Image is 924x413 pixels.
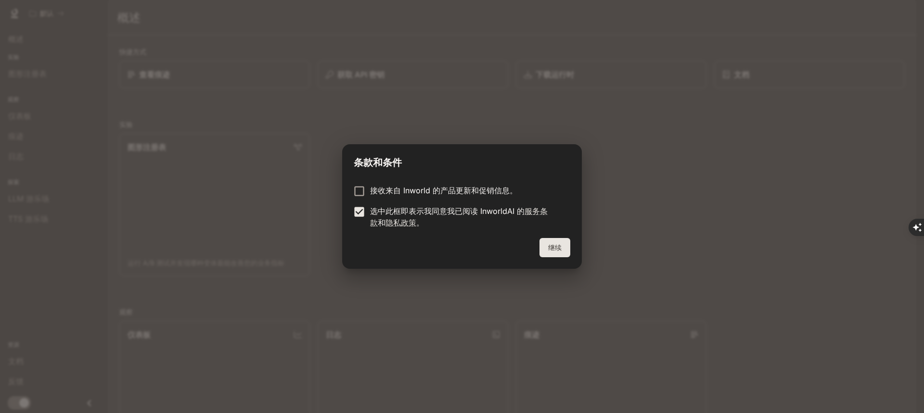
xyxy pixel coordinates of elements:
[539,238,570,257] button: 继续
[416,218,424,227] font: 。
[548,243,562,251] font: 继续
[370,206,525,216] font: 选中此框即表示我同意我已阅读 InworldAI 的
[378,218,385,227] font: 和
[354,157,402,168] font: 条款和条件
[385,218,416,227] a: 隐私政策
[370,186,517,195] font: 接收来自 Inworld 的产品更新和促销信息。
